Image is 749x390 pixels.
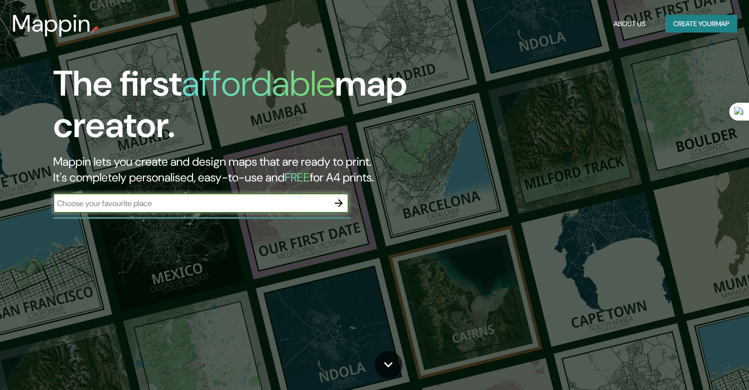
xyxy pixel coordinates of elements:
[285,170,310,185] h5: FREE
[182,61,335,106] h1: affordable
[53,198,329,209] input: Choose your favourite place
[53,63,428,154] h1: The first map creator.
[12,10,91,37] h3: Mappin
[53,154,428,185] h2: Mappin lets you create and design maps that are ready to print. It's completely personalised, eas...
[665,15,737,33] button: Create yourmap
[610,15,650,33] button: About Us
[91,26,99,34] img: mappin-pin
